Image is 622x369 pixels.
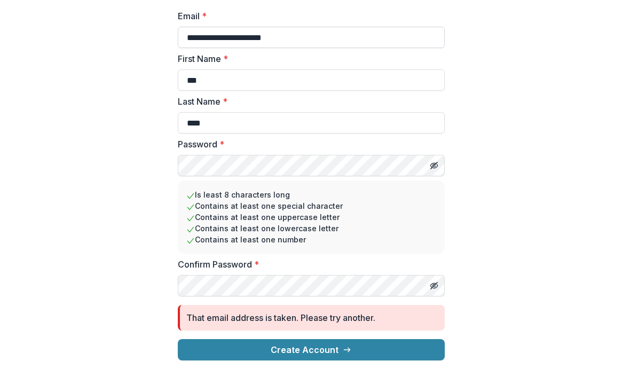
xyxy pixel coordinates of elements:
[186,311,375,324] div: That email address is taken. Please try another.
[186,200,436,211] li: Contains at least one special character
[186,234,436,245] li: Contains at least one number
[186,189,436,200] li: Is least 8 characters long
[178,138,438,151] label: Password
[186,223,436,234] li: Contains at least one lowercase letter
[426,277,443,294] button: Toggle password visibility
[426,157,443,174] button: Toggle password visibility
[178,95,438,108] label: Last Name
[178,10,438,22] label: Email
[178,52,438,65] label: First Name
[186,211,436,223] li: Contains at least one uppercase letter
[178,258,438,271] label: Confirm Password
[178,339,445,360] button: Create Account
